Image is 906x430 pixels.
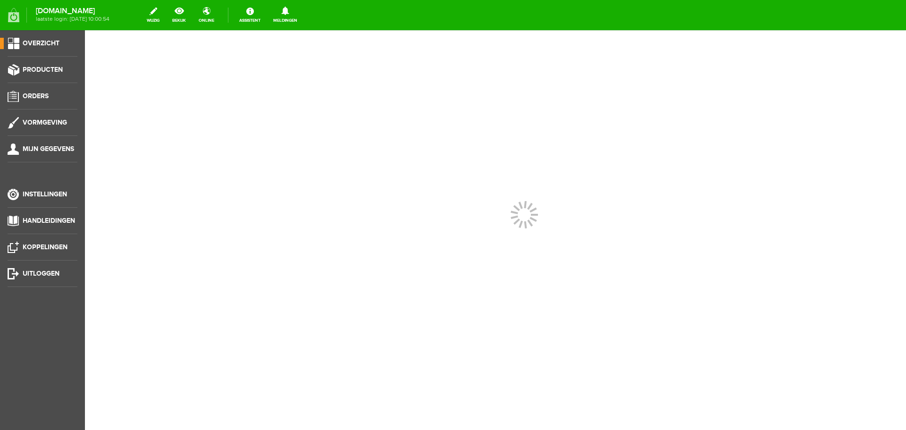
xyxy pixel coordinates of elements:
span: Handleidingen [23,217,75,225]
a: Meldingen [268,5,303,25]
strong: [DOMAIN_NAME] [36,8,109,14]
a: wijzig [141,5,165,25]
span: Producten [23,66,63,74]
span: Overzicht [23,39,59,47]
span: Vormgeving [23,118,67,126]
span: Mijn gegevens [23,145,74,153]
a: bekijk [167,5,192,25]
span: Koppelingen [23,243,67,251]
span: Uitloggen [23,270,59,278]
a: Assistent [234,5,266,25]
span: Instellingen [23,190,67,198]
span: laatste login: [DATE] 10:00:54 [36,17,109,22]
span: Orders [23,92,49,100]
a: online [193,5,220,25]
